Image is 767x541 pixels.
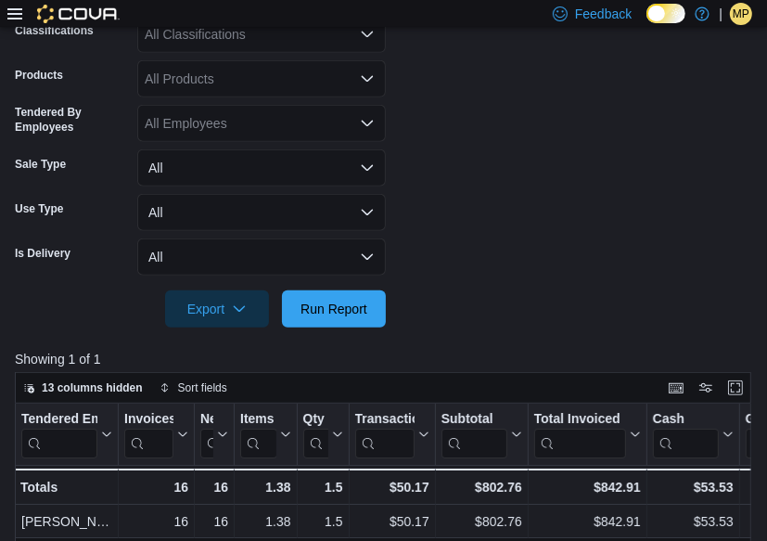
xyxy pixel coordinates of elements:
div: Subtotal [441,411,507,429]
span: Export [176,290,258,328]
div: Qty Per Transaction [303,411,328,458]
button: Run Report [282,290,386,328]
button: Open list of options [360,71,375,86]
div: 16 [200,476,228,498]
span: MP [733,3,749,25]
button: All [137,194,386,231]
div: Tendered Employee [21,411,97,429]
div: 1.5 [303,510,343,533]
label: Tendered By Employees [15,105,130,135]
button: Sort fields [152,377,235,399]
div: Invoices Sold [124,411,173,458]
button: Invoices Sold [124,411,188,458]
span: 13 columns hidden [42,380,143,395]
div: 16 [124,476,188,498]
button: Total Invoiced [534,411,641,458]
button: Open list of options [360,116,375,131]
div: Tendered Employee [21,411,97,458]
div: $50.17 [355,510,429,533]
button: Keyboard shortcuts [665,377,687,399]
button: All [137,149,386,187]
button: Net Sold [200,411,228,458]
div: $842.91 [534,510,641,533]
div: $802.76 [441,510,522,533]
div: $842.91 [534,476,641,498]
img: Cova [37,5,120,23]
button: All [137,238,386,276]
button: Export [165,290,269,328]
div: 1.5 [303,476,343,498]
div: [PERSON_NAME] [21,510,112,533]
label: Classifications [15,23,94,38]
label: Is Delivery [15,246,70,261]
div: Items Per Transaction [240,411,276,429]
div: Net Sold [200,411,213,429]
button: Qty Per Transaction [303,411,343,458]
label: Products [15,68,63,83]
span: Dark Mode [646,23,647,24]
div: Cash [653,411,719,429]
input: Dark Mode [646,4,685,23]
div: $53.53 [653,476,734,498]
span: Sort fields [178,380,227,395]
div: $802.76 [441,476,522,498]
p: Showing 1 of 1 [15,350,759,368]
button: Subtotal [441,411,522,458]
div: 16 [124,510,188,533]
div: 1.38 [240,476,291,498]
div: Qty Per Transaction [303,411,328,429]
div: Totals [20,476,112,498]
button: 13 columns hidden [16,377,150,399]
div: 1.38 [240,510,291,533]
div: Transaction Average [355,411,415,429]
button: Transaction Average [355,411,429,458]
label: Use Type [15,201,63,216]
button: Display options [695,377,717,399]
div: Transaction Average [355,411,415,458]
p: | [719,3,722,25]
div: $53.53 [653,510,734,533]
div: Invoices Sold [124,411,173,429]
div: Melissa Pettitt [730,3,752,25]
div: $50.17 [355,476,429,498]
button: Enter fullscreen [724,377,747,399]
span: Run Report [300,300,367,318]
button: Tendered Employee [21,411,112,458]
div: Net Sold [200,411,213,458]
div: Subtotal [441,411,507,458]
label: Sale Type [15,157,66,172]
button: Items Per Transaction [240,411,291,458]
div: Total Invoiced [534,411,626,458]
div: Cash [653,411,719,458]
button: Open list of options [360,27,375,42]
button: Cash [653,411,734,458]
span: Feedback [575,5,632,23]
div: Items Per Transaction [240,411,276,458]
div: 16 [200,510,228,533]
div: Total Invoiced [534,411,626,429]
